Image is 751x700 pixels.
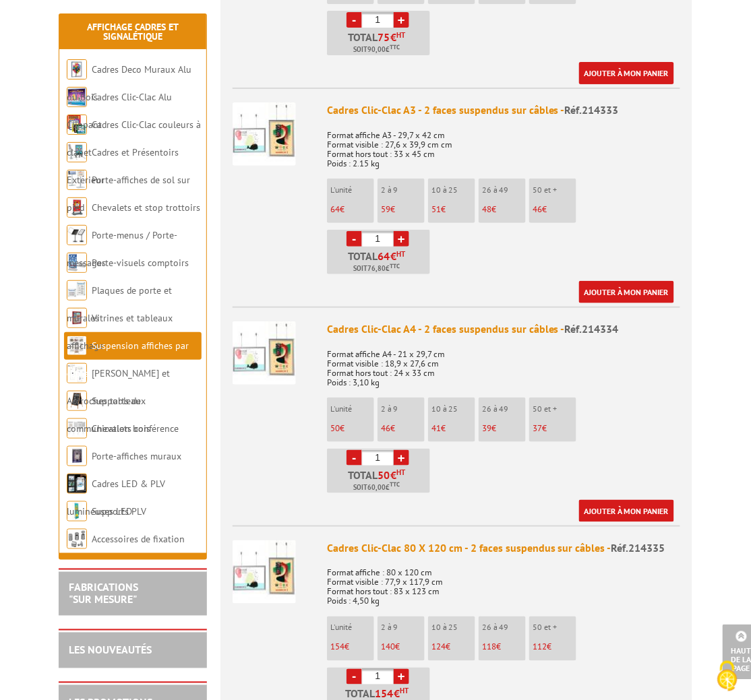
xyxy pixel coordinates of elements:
[330,424,374,433] p: €
[431,205,475,214] p: €
[67,280,87,300] img: Plaques de porte et murales
[368,482,386,493] span: 60,00
[390,480,400,488] sup: TTC
[565,322,619,336] span: Réf.214334
[67,312,173,352] a: Vitrines et tableaux affichage
[381,185,425,195] p: 2 à 9
[67,284,172,324] a: Plaques de porte et murales
[347,669,362,685] a: -
[390,262,400,269] sup: TTC
[67,340,189,379] a: Suspension affiches par câbles
[67,478,165,517] a: Cadres LED & PLV lumineuses LED
[381,424,425,433] p: €
[330,251,430,274] p: Total
[330,32,430,55] p: Total
[394,689,400,699] span: €
[67,119,201,158] a: Cadres Clic-Clac couleurs à clapet
[431,422,441,434] span: 41
[69,581,138,606] a: FABRICATIONS"Sur Mesure"
[431,404,475,414] p: 10 à 25
[381,643,425,652] p: €
[391,470,397,480] span: €
[233,540,296,604] img: Cadres Clic-Clac 80 X 120 cm - 2 faces suspendus sur câbles
[394,231,409,247] a: +
[565,103,619,117] span: Réf.214333
[431,203,441,215] span: 51
[330,623,374,633] p: L'unité
[67,395,150,435] a: Supports de communication bois
[92,257,189,269] a: Porte-visuels comptoirs
[397,468,406,477] sup: HT
[92,533,185,545] a: Accessoires de fixation
[67,174,190,214] a: Porte-affiches de sol sur pied
[378,470,391,480] span: 50
[611,541,665,554] span: Réf.214335
[368,44,386,55] span: 90,00
[394,450,409,466] a: +
[482,641,496,653] span: 118
[330,470,430,493] p: Total
[67,146,179,186] a: Cadres et Présentoirs Extérieur
[233,102,296,166] img: Cadres Clic-Clac A3 - 2 faces suspendus sur câbles
[327,102,680,118] div: Cadres Clic-Clac A3 - 2 faces suspendus sur câbles -
[533,643,576,652] p: €
[327,340,680,387] p: Format affiche A4 - 21 x 29,7 cm Format visible : 18,9 x 27,6 cm Format hors tout : 24 x 33 cm Po...
[67,91,172,131] a: Cadres Clic-Clac Alu Clippant
[482,203,491,215] span: 48
[327,321,680,337] div: Cadres Clic-Clac A4 - 2 faces suspendus sur câbles -
[378,32,391,42] span: 75
[330,422,340,434] span: 50
[87,21,179,42] a: Affichage Cadres et Signalétique
[533,641,547,653] span: 112
[354,482,400,493] span: Soit €
[482,205,526,214] p: €
[92,450,181,462] a: Porte-affiches muraux
[381,623,425,633] p: 2 à 9
[67,229,177,269] a: Porte-menus / Porte-messages
[482,643,526,652] p: €
[330,185,374,195] p: L'unité
[381,422,390,434] span: 46
[327,540,680,556] div: Cadres Clic-Clac 80 X 120 cm - 2 faces suspendus sur câbles -
[704,654,751,700] button: Cookies (fenêtre modale)
[327,121,680,168] p: Format affiche A3 - 29,7 x 42 cm Format visible : 27,6 x 39,9 cm cm Format hors tout : 33 x 45 cm...
[391,251,397,261] span: €
[579,62,674,84] a: Ajouter à mon panier
[67,59,87,79] img: Cadres Deco Muraux Alu ou Bois
[397,30,406,40] sup: HT
[533,424,576,433] p: €
[431,185,475,195] p: 10 à 25
[533,623,576,633] p: 50 et +
[431,641,446,653] span: 124
[354,263,400,274] span: Soit €
[347,450,362,466] a: -
[400,687,409,696] sup: HT
[92,201,200,214] a: Chevalets et stop trottoirs
[431,643,475,652] p: €
[330,641,344,653] span: 154
[381,641,395,653] span: 140
[368,263,386,274] span: 76,80
[92,422,179,435] a: Chevalets conférence
[92,505,146,517] a: Supports PLV
[67,446,87,466] img: Porte-affiches muraux
[69,643,152,657] a: LES NOUVEAUTÉS
[381,404,425,414] p: 2 à 9
[394,12,409,28] a: +
[330,404,374,414] p: L'unité
[431,623,475,633] p: 10 à 25
[397,249,406,259] sup: HT
[482,422,491,434] span: 39
[327,559,680,606] p: Format affiche : 80 x 120 cm Format visible : 77,9 x 117,9 cm Format hors tout : 83 x 123 cm Poid...
[330,643,374,652] p: €
[579,281,674,303] a: Ajouter à mon panier
[375,689,394,699] span: 154
[394,669,409,685] a: +
[67,474,87,494] img: Cadres LED & PLV lumineuses LED
[330,203,340,215] span: 64
[533,404,576,414] p: 50 et +
[67,529,87,549] img: Accessoires de fixation
[431,424,475,433] p: €
[233,321,296,385] img: Cadres Clic-Clac A4 - 2 faces suspendus sur câbles
[378,251,391,261] span: 64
